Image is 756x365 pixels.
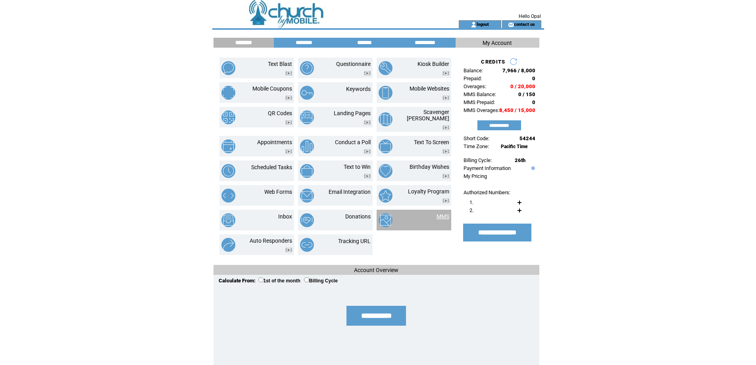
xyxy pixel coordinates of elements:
[464,91,496,97] span: MMS Balance:
[346,86,371,92] a: Keywords
[379,139,392,153] img: text-to-screen.png
[221,86,235,100] img: mobile-coupons.png
[529,166,535,170] img: help.gif
[408,188,449,195] a: Loyalty Program
[364,174,371,178] img: video.png
[508,21,514,28] img: contact_us_icon.gif
[532,99,535,105] span: 0
[471,21,477,28] img: account_icon.gif
[469,199,473,205] span: 1.
[300,213,314,227] img: donations.png
[285,71,292,75] img: video.png
[417,61,449,67] a: Kiosk Builder
[250,238,292,244] a: Auto Responders
[464,173,487,179] a: My Pricing
[338,238,371,244] a: Tracking URL
[379,86,392,100] img: mobile-websites.png
[364,71,371,75] img: video.png
[464,157,492,163] span: Billing Cycle:
[300,164,314,178] img: text-to-win.png
[515,157,525,163] span: 26th
[464,143,489,149] span: Time Zone:
[300,238,314,252] img: tracking-url.png
[221,189,235,203] img: web-forms.png
[499,107,535,113] span: 8,450 / 15,000
[364,149,371,154] img: video.png
[300,86,314,100] img: keywords.png
[285,120,292,125] img: video.png
[442,199,449,203] img: video.png
[219,278,256,284] span: Calculate From:
[514,21,535,27] a: contact us
[300,110,314,124] img: landing-pages.png
[344,164,371,170] a: Text to Win
[278,213,292,220] a: Inbox
[221,61,235,75] img: text-blast.png
[258,278,300,284] label: 1st of the month
[258,277,264,282] input: 1st of the month
[364,120,371,125] img: video.png
[464,68,483,73] span: Balance:
[379,189,392,203] img: loyalty-program.png
[464,99,495,105] span: MMS Prepaid:
[354,267,398,273] span: Account Overview
[285,96,292,100] img: video.png
[442,71,449,75] img: video.png
[335,139,371,145] a: Conduct a Poll
[442,149,449,154] img: video.png
[336,61,371,67] a: Questionnaire
[379,164,392,178] img: birthday-wishes.png
[300,139,314,153] img: conduct-a-poll.png
[379,213,392,227] img: mms.png
[304,278,338,284] label: Billing Cycle
[329,189,371,195] a: Email Integration
[437,213,449,220] a: MMS
[442,96,449,100] img: video.png
[483,40,512,46] span: My Account
[300,61,314,75] img: questionnaire.png
[221,139,235,153] img: appointments.png
[285,149,292,154] img: video.png
[252,85,292,92] a: Mobile Coupons
[464,107,499,113] span: MMS Overages:
[519,14,541,19] span: Hello Opal
[221,238,235,252] img: auto-responders.png
[285,248,292,252] img: video.png
[251,164,292,170] a: Scheduled Tasks
[518,91,535,97] span: 0 / 150
[464,189,510,195] span: Authorized Numbers:
[469,207,473,213] span: 2.
[300,189,314,203] img: email-integration.png
[268,110,292,116] a: QR Codes
[345,213,371,220] a: Donations
[510,83,535,89] span: 0 / 20,000
[501,144,528,149] span: Pacific Time
[257,139,292,145] a: Appointments
[442,126,449,130] img: video.png
[442,174,449,178] img: video.png
[379,61,392,75] img: kiosk-builder.png
[221,164,235,178] img: scheduled-tasks.png
[502,68,535,73] span: 7,966 / 8,000
[464,135,489,141] span: Short Code:
[304,277,309,282] input: Billing Cycle
[410,164,449,170] a: Birthday Wishes
[264,189,292,195] a: Web Forms
[410,85,449,92] a: Mobile Websites
[221,213,235,227] img: inbox.png
[464,165,511,171] a: Payment Information
[481,59,505,65] span: CREDITS
[464,83,486,89] span: Overages:
[464,75,482,81] span: Prepaid:
[519,135,535,141] span: 54244
[221,110,235,124] img: qr-codes.png
[477,21,489,27] a: logout
[379,112,392,126] img: scavenger-hunt.png
[407,109,449,122] a: Scavenger [PERSON_NAME]
[414,139,449,145] a: Text To Screen
[334,110,371,116] a: Landing Pages
[532,75,535,81] span: 0
[268,61,292,67] a: Text Blast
